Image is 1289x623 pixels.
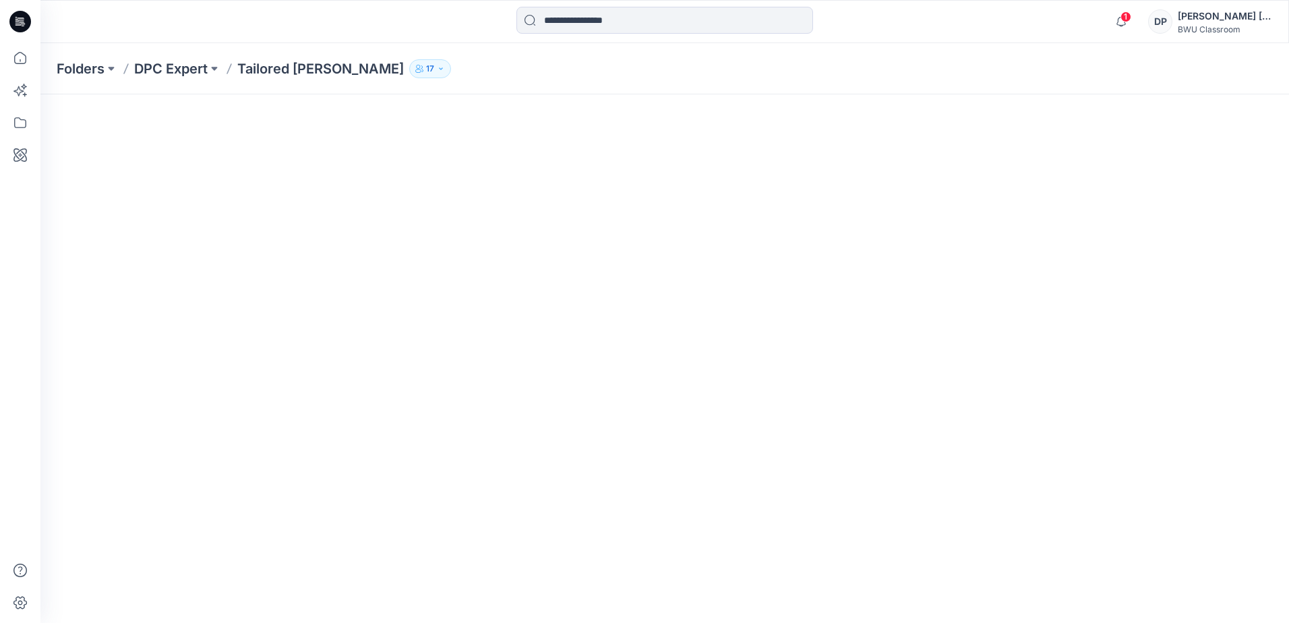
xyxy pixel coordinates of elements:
button: 17 [409,59,451,78]
p: 17 [426,61,434,76]
iframe: edit-style [40,94,1289,623]
p: Tailored [PERSON_NAME] [237,59,404,78]
div: BWU Classroom [1178,24,1272,34]
a: DPC Expert [134,59,208,78]
div: DP [1148,9,1172,34]
a: Folders [57,59,104,78]
div: [PERSON_NAME] [PERSON_NAME] [1178,8,1272,24]
span: 1 [1120,11,1131,22]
